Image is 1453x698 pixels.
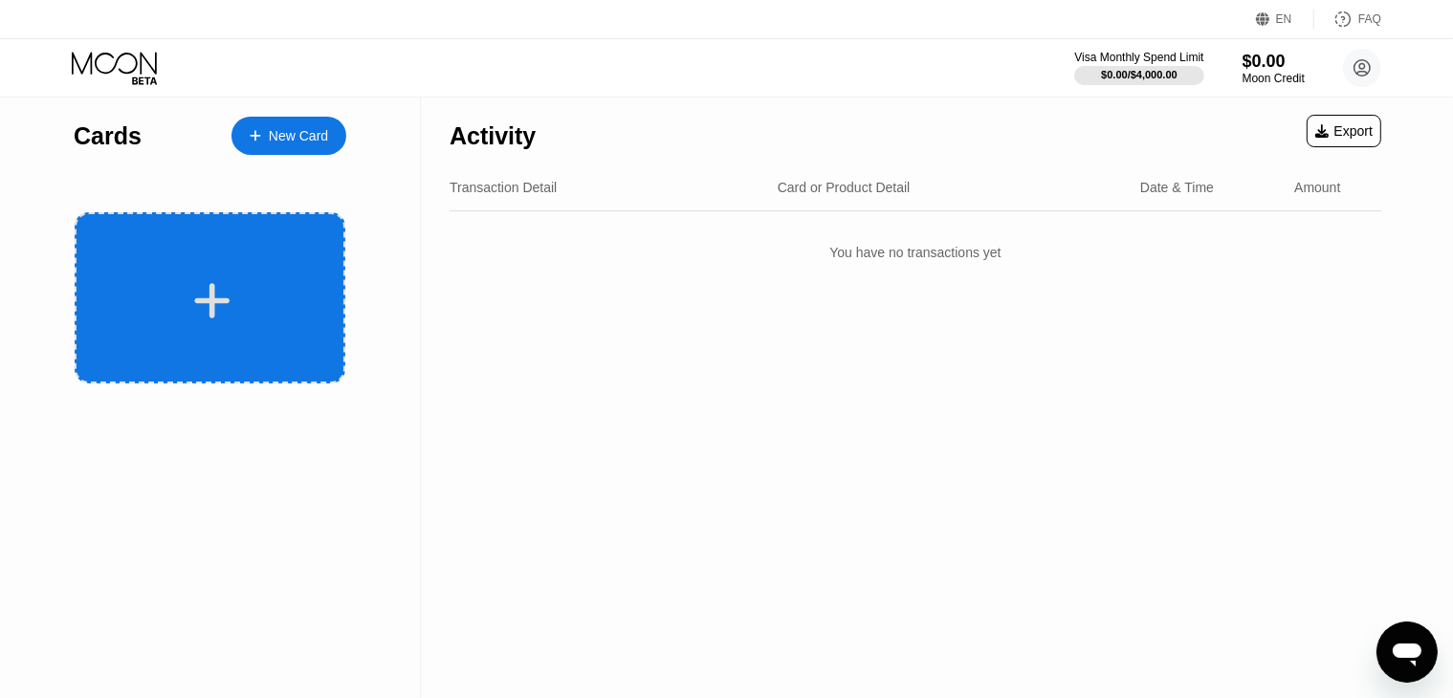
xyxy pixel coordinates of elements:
[1101,69,1178,80] div: $0.00 / $4,000.00
[450,180,557,195] div: Transaction Detail
[778,180,911,195] div: Card or Product Detail
[1140,180,1214,195] div: Date & Time
[1307,115,1381,147] div: Export
[1276,12,1292,26] div: EN
[1314,10,1381,29] div: FAQ
[1294,180,1340,195] div: Amount
[1074,51,1203,85] div: Visa Monthly Spend Limit$0.00/$4,000.00
[269,128,328,144] div: New Card
[1243,52,1305,72] div: $0.00
[1376,622,1438,683] iframe: Button to launch messaging window
[74,122,142,150] div: Cards
[231,117,346,155] div: New Card
[1358,12,1381,26] div: FAQ
[450,122,536,150] div: Activity
[1256,10,1314,29] div: EN
[1243,52,1305,85] div: $0.00Moon Credit
[1074,51,1203,64] div: Visa Monthly Spend Limit
[1315,123,1373,139] div: Export
[450,226,1381,279] div: You have no transactions yet
[1243,72,1305,85] div: Moon Credit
